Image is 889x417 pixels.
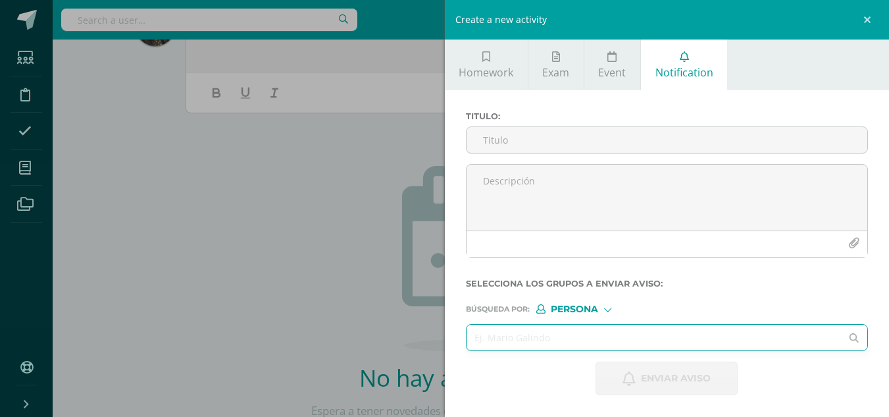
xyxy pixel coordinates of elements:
span: Búsqueda por : [466,306,530,313]
a: Notification [641,40,727,90]
span: Exam [542,65,569,80]
span: Enviar aviso [641,362,711,395]
span: Homework [459,65,513,80]
button: Enviar aviso [596,362,738,395]
a: Event [584,40,640,90]
input: Titulo [467,127,868,153]
a: Exam [528,40,584,90]
span: Persona [551,306,598,313]
label: Titulo : [466,111,869,121]
span: Event [598,65,626,80]
label: Selecciona los grupos a enviar aviso : [466,279,869,289]
a: Homework [445,40,528,90]
span: Notification [655,65,713,80]
input: Ej. Mario Galindo [467,325,842,350]
div: [object Object] [536,304,635,314]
